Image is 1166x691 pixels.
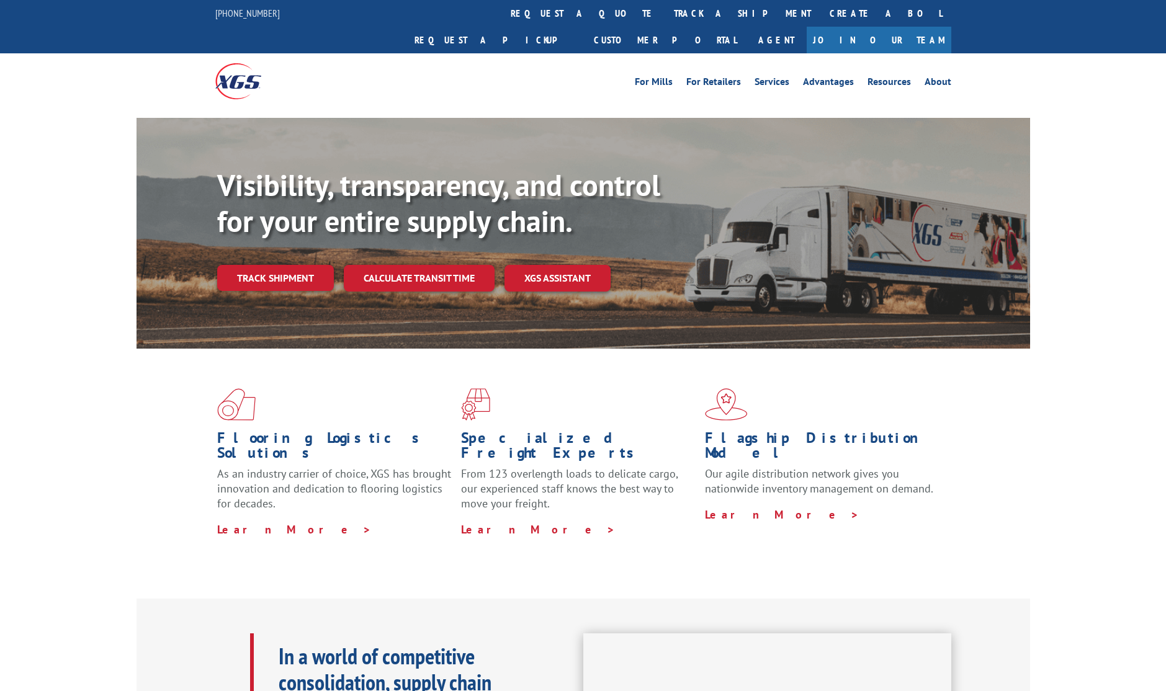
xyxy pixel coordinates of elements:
[868,77,911,91] a: Resources
[686,77,741,91] a: For Retailers
[215,7,280,19] a: [PHONE_NUMBER]
[217,466,451,510] span: As an industry carrier of choice, XGS has brought innovation and dedication to flooring logistics...
[705,388,748,421] img: xgs-icon-flagship-distribution-model-red
[461,388,490,421] img: xgs-icon-focused-on-flooring-red
[705,466,933,496] span: Our agile distribution network gives you nationwide inventory management on demand.
[585,27,746,53] a: Customer Portal
[461,430,696,466] h1: Specialized Freight Experts
[807,27,951,53] a: Join Our Team
[461,466,696,522] p: From 123 overlength loads to delicate cargo, our experienced staff knows the best way to move you...
[746,27,807,53] a: Agent
[705,507,859,522] a: Learn More >
[755,77,789,91] a: Services
[803,77,854,91] a: Advantages
[925,77,951,91] a: About
[635,77,673,91] a: For Mills
[405,27,585,53] a: Request a pickup
[217,522,372,537] a: Learn More >
[461,522,616,537] a: Learn More >
[217,388,256,421] img: xgs-icon-total-supply-chain-intelligence-red
[344,265,495,292] a: Calculate transit time
[217,166,660,240] b: Visibility, transparency, and control for your entire supply chain.
[217,265,334,291] a: Track shipment
[705,430,940,466] h1: Flagship Distribution Model
[217,430,452,466] h1: Flooring Logistics Solutions
[505,265,611,292] a: XGS ASSISTANT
